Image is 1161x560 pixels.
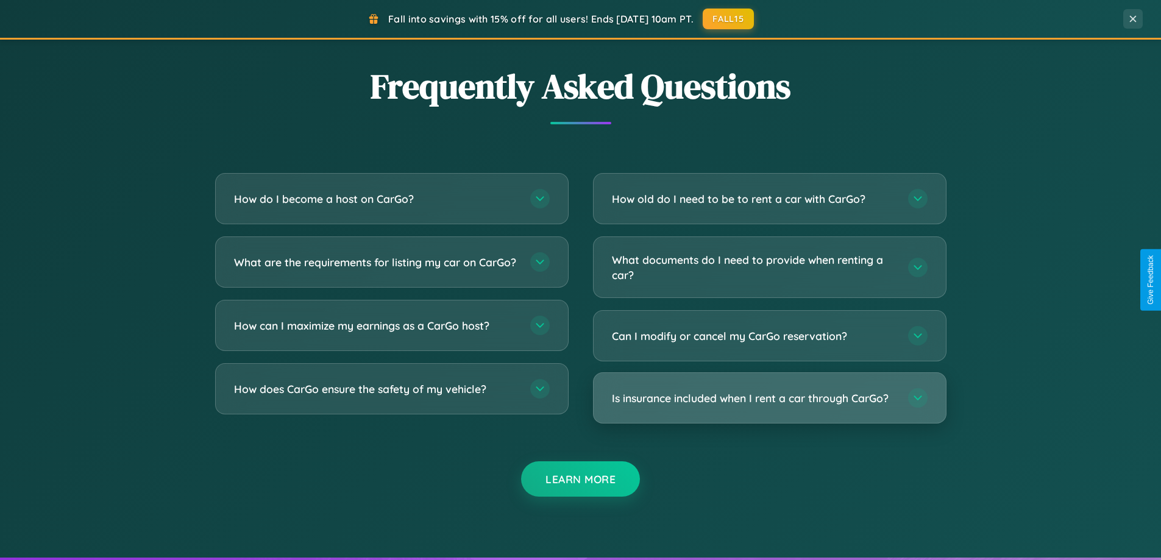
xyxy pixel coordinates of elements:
h3: How do I become a host on CarGo? [234,191,518,207]
button: FALL15 [703,9,754,29]
h3: What are the requirements for listing my car on CarGo? [234,255,518,270]
span: Fall into savings with 15% off for all users! Ends [DATE] 10am PT. [388,13,694,25]
h3: Can I modify or cancel my CarGo reservation? [612,328,896,344]
div: Give Feedback [1146,255,1155,305]
h2: Frequently Asked Questions [215,63,946,110]
h3: How does CarGo ensure the safety of my vehicle? [234,381,518,397]
h3: Is insurance included when I rent a car through CarGo? [612,391,896,406]
button: Learn More [521,461,640,497]
h3: How old do I need to be to rent a car with CarGo? [612,191,896,207]
h3: What documents do I need to provide when renting a car? [612,252,896,282]
h3: How can I maximize my earnings as a CarGo host? [234,318,518,333]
